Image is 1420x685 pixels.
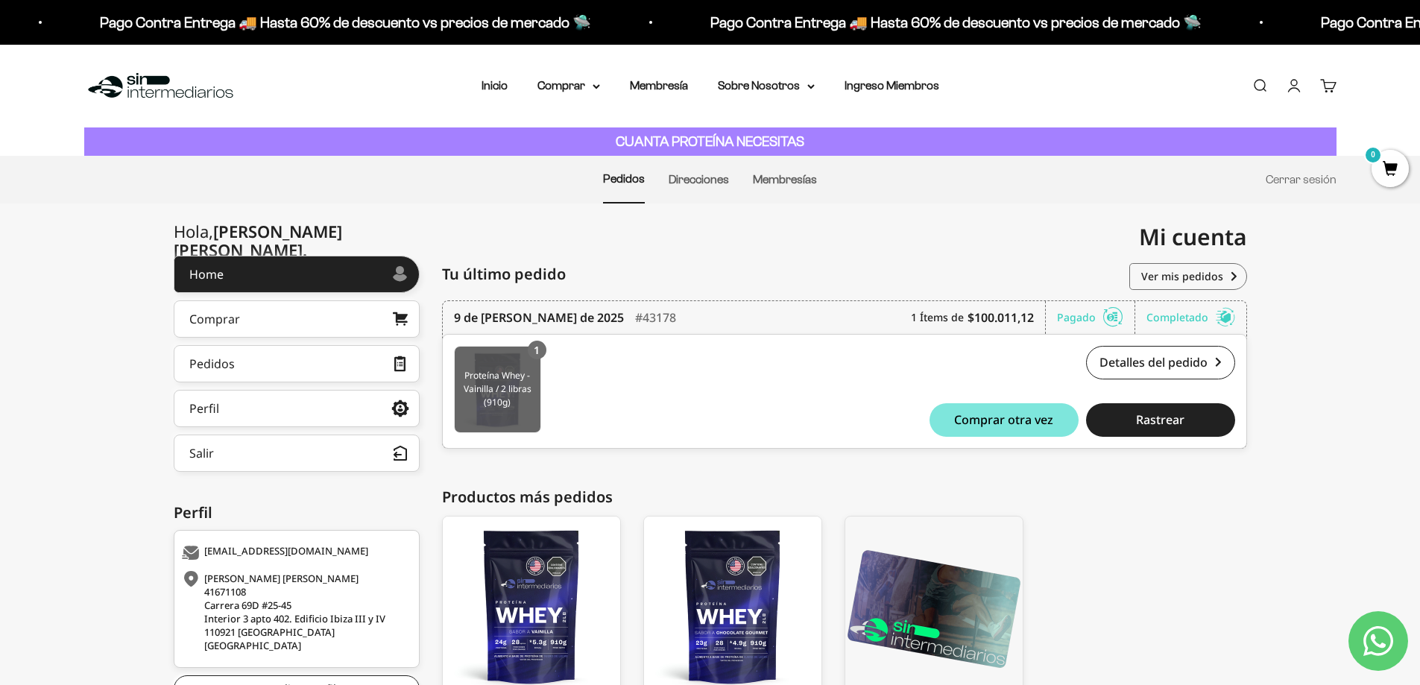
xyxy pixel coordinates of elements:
div: Comprar [189,313,240,325]
div: Pagado [1057,301,1135,334]
div: Hola, [174,222,420,259]
button: Comprar otra vez [930,403,1079,437]
div: Perfil [189,403,219,414]
summary: Sobre Nosotros [718,76,815,95]
p: Pago Contra Entrega 🚚 Hasta 60% de descuento vs precios de mercado 🛸 [705,10,1196,34]
a: Comprar [174,300,420,338]
div: [PERSON_NAME] [PERSON_NAME] 41671108 Carrera 69D #25-45 Interior 3 apto 402. Edificio Ibiza III y... [182,572,408,652]
a: Ingreso Miembros [845,79,939,92]
a: Detalles del pedido [1086,346,1235,379]
span: . [303,239,307,261]
mark: 0 [1364,146,1382,164]
a: Ver mis pedidos [1129,263,1247,290]
a: Inicio [482,79,508,92]
a: Membresías [753,173,817,186]
a: Perfil [174,390,420,427]
a: Pedidos [603,172,645,185]
div: Completado [1146,301,1235,334]
div: Pedidos [189,358,235,370]
a: Cerrar sesión [1266,173,1337,186]
div: #43178 [635,301,676,334]
div: [EMAIL_ADDRESS][DOMAIN_NAME] [182,546,408,561]
strong: CUANTA PROTEÍNA NECESITAS [616,133,804,149]
div: Productos más pedidos [442,486,1247,508]
div: 1 Ítems de [911,301,1046,334]
span: Mi cuenta [1139,221,1247,252]
a: Pedidos [174,345,420,382]
img: Translation missing: es.Proteína Whey - Vainilla / 2 libras (910g) [455,347,540,432]
a: 0 [1372,162,1409,178]
span: Tu último pedido [442,263,566,285]
span: Rastrear [1136,414,1184,426]
summary: Comprar [537,76,600,95]
span: [PERSON_NAME] [PERSON_NAME] [174,220,342,261]
div: Salir [189,447,214,459]
button: Salir [174,435,420,472]
div: 1 [528,341,546,359]
button: Rastrear [1086,403,1235,437]
b: $100.011,12 [968,309,1034,326]
a: Membresía [630,79,688,92]
div: Home [189,268,224,280]
p: Pago Contra Entrega 🚚 Hasta 60% de descuento vs precios de mercado 🛸 [95,10,586,34]
a: Direcciones [669,173,729,186]
a: Home [174,256,420,293]
time: 9 de [PERSON_NAME] de 2025 [454,309,624,326]
span: Comprar otra vez [954,414,1053,426]
div: Perfil [174,502,420,524]
a: Proteína Whey - Vainilla / 2 libras (910g) [454,346,541,433]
